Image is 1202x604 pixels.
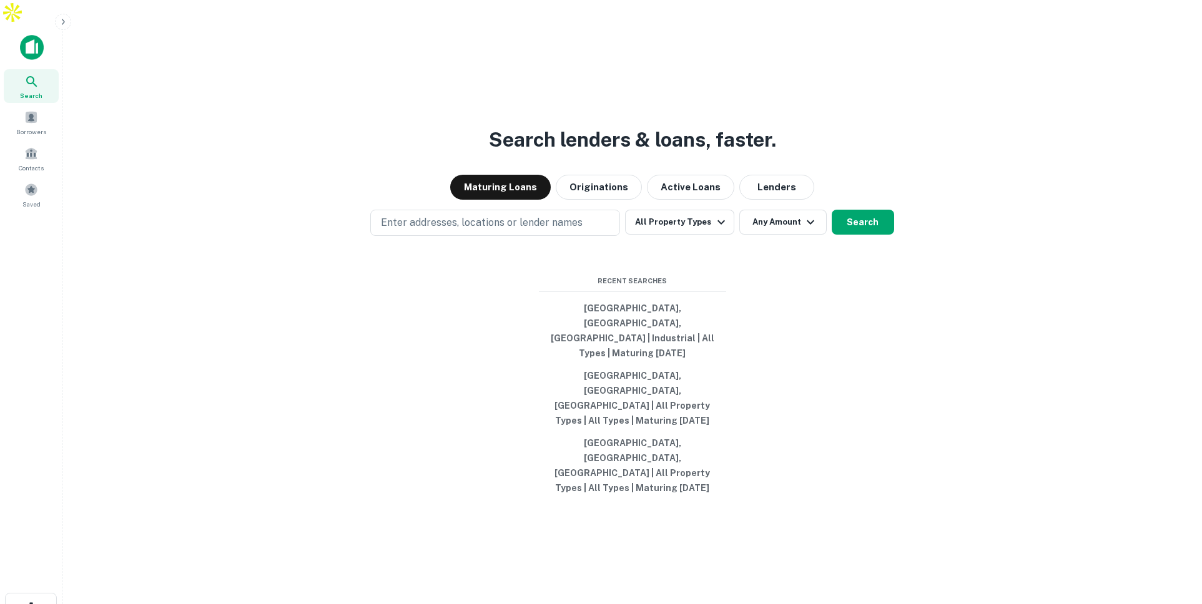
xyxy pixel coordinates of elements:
a: Borrowers [4,105,59,139]
a: Search [4,69,59,103]
a: Contacts [4,142,59,175]
span: Search [20,90,42,100]
img: capitalize-icon.png [20,35,44,60]
iframe: Chat Widget [1140,504,1202,564]
button: [GEOGRAPHIC_DATA], [GEOGRAPHIC_DATA], [GEOGRAPHIC_DATA] | All Property Types | All Types | Maturi... [539,432,726,499]
a: Saved [4,178,59,212]
button: Enter addresses, locations or lender names [370,210,620,236]
button: Lenders [739,175,814,200]
button: Any Amount [739,210,827,235]
button: [GEOGRAPHIC_DATA], [GEOGRAPHIC_DATA], [GEOGRAPHIC_DATA] | All Property Types | All Types | Maturi... [539,364,726,432]
p: Enter addresses, locations or lender names [381,215,583,230]
span: Contacts [19,163,44,173]
button: All Property Types [625,210,734,235]
h3: Search lenders & loans, faster. [489,125,776,155]
button: Search [832,210,894,235]
button: Maturing Loans [450,175,551,200]
span: Saved [22,199,41,209]
span: Borrowers [16,127,46,137]
button: Originations [556,175,642,200]
button: [GEOGRAPHIC_DATA], [GEOGRAPHIC_DATA], [GEOGRAPHIC_DATA] | Industrial | All Types | Maturing [DATE] [539,297,726,364]
button: Active Loans [647,175,734,200]
span: Recent Searches [539,276,726,286]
